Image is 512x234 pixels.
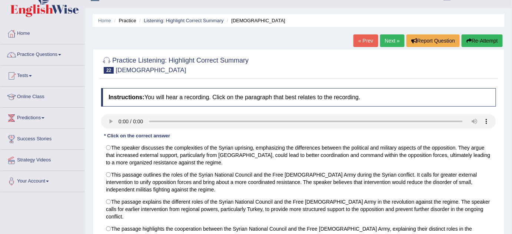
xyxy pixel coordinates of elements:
[406,34,460,47] button: Report Question
[380,34,405,47] a: Next »
[101,55,249,74] h2: Practice Listening: Highlight Correct Summary
[101,195,496,223] label: The passage explains the different roles of the Syrian National Council and the Free [DEMOGRAPHIC...
[104,67,114,74] span: 22
[116,67,186,74] small: [DEMOGRAPHIC_DATA]
[0,23,85,42] a: Home
[0,171,85,190] a: Your Account
[0,87,85,105] a: Online Class
[98,18,111,23] a: Home
[0,66,85,84] a: Tests
[101,168,496,196] label: This passage outlines the roles of the Syrian National Council and the Free [DEMOGRAPHIC_DATA] Ar...
[101,141,496,169] label: The speaker discusses the complexities of the Syrian uprising, emphasizing the differences betwee...
[101,133,173,140] div: * Click on the correct answer
[144,18,223,23] a: Listening: Highlight Correct Summary
[109,94,144,100] b: Instructions:
[0,44,85,63] a: Practice Questions
[462,34,503,47] button: Re-Attempt
[0,129,85,147] a: Success Stories
[225,17,285,24] li: [DEMOGRAPHIC_DATA]
[112,17,136,24] li: Practice
[0,108,85,126] a: Predictions
[353,34,378,47] a: « Prev
[101,88,496,107] h4: You will hear a recording. Click on the paragraph that best relates to the recording.
[0,150,85,168] a: Strategy Videos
